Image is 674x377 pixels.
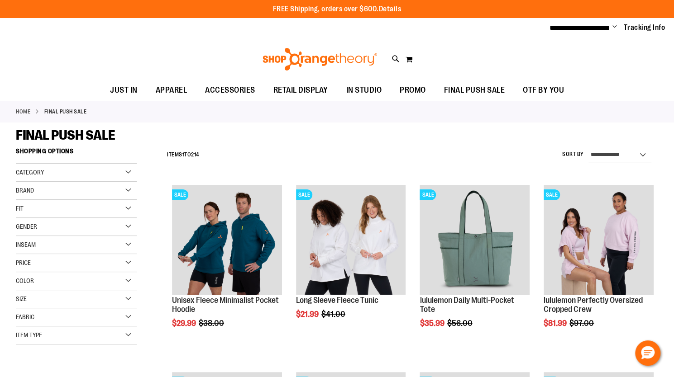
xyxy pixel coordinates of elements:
a: lululemon Perfectly Oversized Cropped CrewSALE [544,185,654,296]
a: RETAIL DISPLAY [264,80,337,101]
span: Brand [16,187,34,194]
span: FINAL PUSH SALE [444,80,505,100]
div: product [292,180,411,342]
span: OTF BY YOU [523,80,564,100]
span: JUST IN [110,80,138,100]
a: Unisex Fleece Minimalist Pocket HoodieSALE [172,185,282,296]
img: lululemon Perfectly Oversized Cropped Crew [544,185,654,295]
strong: FINAL PUSH SALE [44,108,87,116]
span: PROMO [400,80,426,100]
strong: Shopping Options [16,143,137,164]
span: Price [16,259,31,266]
span: Color [16,277,34,284]
span: $97.00 [569,319,595,328]
a: APPAREL [147,80,196,101]
span: APPAREL [156,80,187,100]
a: ACCESSORIES [196,80,264,101]
a: Tracking Info [624,23,665,33]
div: product [415,180,534,350]
a: Details [379,5,402,13]
span: $41.00 [321,310,347,319]
span: SALE [172,189,188,200]
a: IN STUDIO [337,80,391,101]
span: Fabric [16,313,34,320]
span: $29.99 [172,319,197,328]
span: Item Type [16,331,42,339]
a: JUST IN [101,80,147,101]
span: $81.99 [544,319,568,328]
span: Gender [16,223,37,230]
h2: Items to [167,148,199,162]
div: product [167,180,287,350]
div: product [539,180,658,350]
span: $21.99 [296,310,320,319]
span: RETAIL DISPLAY [273,80,328,100]
span: ACCESSORIES [205,80,255,100]
a: PROMO [391,80,435,101]
a: OTF BY YOU [514,80,573,101]
span: SALE [296,189,312,200]
button: Hello, have a question? Let’s chat. [635,340,660,366]
a: Long Sleeve Fleece Tunic [296,296,378,305]
a: Unisex Fleece Minimalist Pocket Hoodie [172,296,279,314]
span: Inseam [16,241,36,248]
img: Shop Orangetheory [261,48,378,71]
p: FREE Shipping, orders over $600. [273,4,402,14]
span: SALE [544,189,560,200]
span: $38.00 [199,319,225,328]
span: $56.00 [447,319,473,328]
a: lululemon Daily Multi-Pocket ToteSALE [420,185,530,296]
span: FINAL PUSH SALE [16,127,115,143]
span: Category [16,169,44,176]
a: lululemon Daily Multi-Pocket Tote [420,296,514,314]
span: Size [16,295,27,302]
label: Sort By [562,151,584,158]
a: lululemon Perfectly Oversized Cropped Crew [544,296,643,314]
span: 214 [191,151,199,158]
span: 1 [182,151,185,158]
span: Fit [16,205,24,212]
img: Product image for Fleece Long Sleeve [296,185,406,295]
a: Product image for Fleece Long SleeveSALE [296,185,406,296]
img: lululemon Daily Multi-Pocket Tote [420,185,530,295]
button: Account menu [612,23,617,32]
span: $35.99 [420,319,445,328]
a: FINAL PUSH SALE [435,80,514,100]
img: Unisex Fleece Minimalist Pocket Hoodie [172,185,282,295]
span: IN STUDIO [346,80,382,100]
a: Home [16,108,30,116]
span: SALE [420,189,436,200]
